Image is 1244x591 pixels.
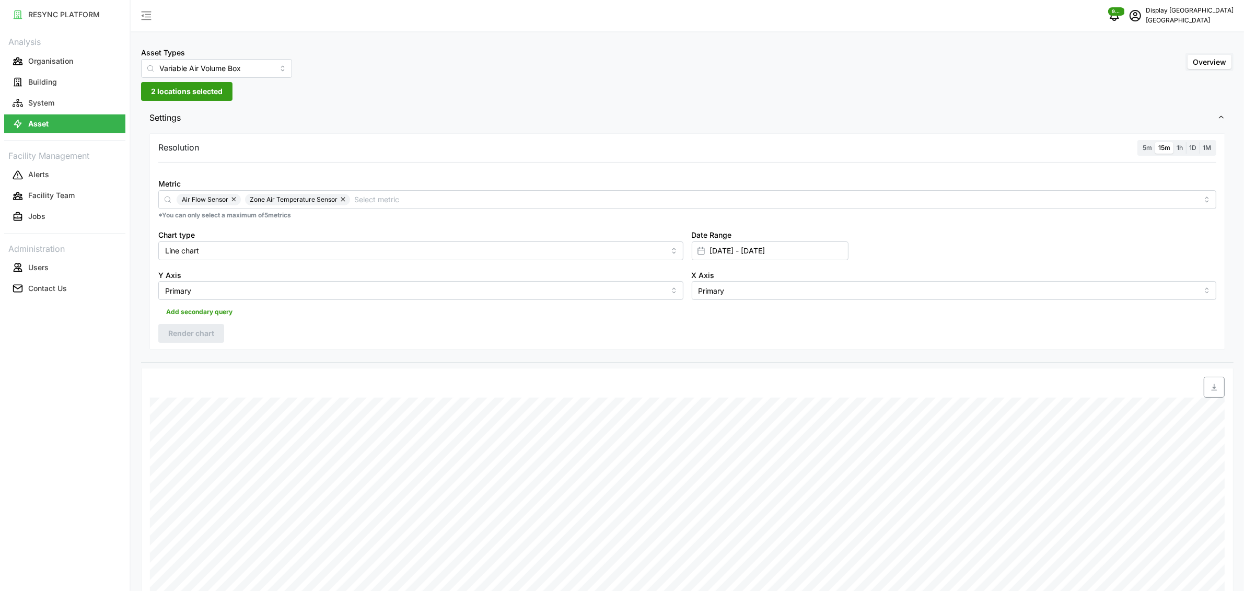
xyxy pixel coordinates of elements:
button: Alerts [4,166,125,184]
a: Alerts [4,165,125,186]
button: Organisation [4,52,125,71]
span: Render chart [168,325,214,342]
p: System [28,98,54,108]
span: Zone Air Temperature Sensor [250,194,338,205]
span: Settings [149,105,1217,131]
button: notifications [1104,5,1125,26]
p: Building [28,77,57,87]
label: Metric [158,178,181,190]
span: 1h [1177,144,1183,152]
button: Add secondary query [158,304,240,320]
span: Add secondary query [166,305,232,319]
span: Air Flow Sensor [182,194,228,205]
p: Display [GEOGRAPHIC_DATA] [1146,6,1234,16]
span: 998 [1112,8,1121,15]
span: 1M [1203,144,1211,152]
a: RESYNC PLATFORM [4,4,125,25]
a: Facility Team [4,186,125,206]
a: System [4,92,125,113]
span: 1D [1189,144,1196,152]
p: *You can only select a maximum of 5 metrics [158,211,1216,220]
p: Facility Team [28,190,75,201]
p: Facility Management [4,147,125,163]
span: 15m [1158,144,1170,152]
a: Jobs [4,206,125,227]
p: Users [28,262,49,273]
button: Settings [141,105,1234,131]
label: X Axis [692,270,715,281]
div: Settings [141,131,1234,363]
button: Asset [4,114,125,133]
button: RESYNC PLATFORM [4,5,125,24]
p: Resolution [158,141,199,154]
a: Building [4,72,125,92]
button: schedule [1125,5,1146,26]
button: Facility Team [4,187,125,205]
span: 2 locations selected [151,83,223,100]
p: Asset [28,119,49,129]
a: Asset [4,113,125,134]
p: Contact Us [28,283,67,294]
input: Select Y axis [158,281,683,300]
span: 5m [1143,144,1152,152]
a: Contact Us [4,278,125,299]
p: Analysis [4,33,125,49]
button: 2 locations selected [141,82,232,101]
label: Y Axis [158,270,181,281]
button: Contact Us [4,279,125,298]
label: Date Range [692,229,732,241]
span: Overview [1193,57,1226,66]
button: Jobs [4,207,125,226]
p: Alerts [28,169,49,180]
button: Building [4,73,125,91]
p: RESYNC PLATFORM [28,9,100,20]
label: Asset Types [141,47,185,59]
p: Jobs [28,211,45,222]
button: Render chart [158,324,224,343]
input: Select metric [354,193,1198,205]
input: Select chart type [158,241,683,260]
button: System [4,94,125,112]
a: Users [4,257,125,278]
input: Select X axis [692,281,1217,300]
a: Organisation [4,51,125,72]
p: [GEOGRAPHIC_DATA] [1146,16,1234,26]
p: Administration [4,240,125,256]
label: Chart type [158,229,195,241]
input: Select date range [692,241,848,260]
p: Organisation [28,56,73,66]
button: Users [4,258,125,277]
